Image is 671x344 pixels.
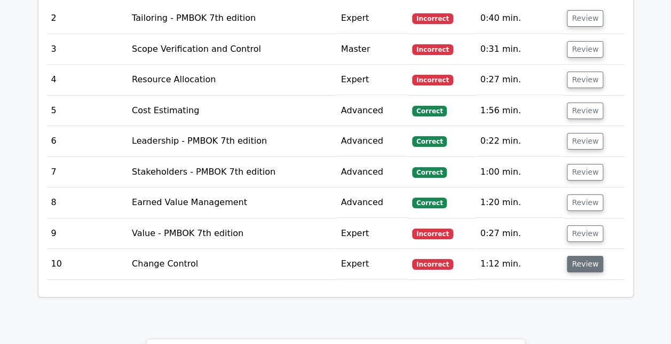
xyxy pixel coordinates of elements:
button: Review [567,41,603,58]
td: 7 [47,157,128,187]
td: Cost Estimating [128,96,337,126]
td: 6 [47,126,128,157]
td: Expert [337,65,408,95]
td: 0:22 min. [476,126,563,157]
button: Review [567,164,603,181]
td: Advanced [337,157,408,187]
td: 9 [47,218,128,249]
span: Incorrect [412,44,453,55]
button: Review [567,72,603,88]
td: 0:27 min. [476,65,563,95]
td: Advanced [337,126,408,157]
td: 2 [47,3,128,34]
span: Correct [412,198,447,208]
td: Leadership - PMBOK 7th edition [128,126,337,157]
span: Incorrect [412,259,453,270]
td: Stakeholders - PMBOK 7th edition [128,157,337,187]
td: 0:40 min. [476,3,563,34]
td: Change Control [128,249,337,279]
td: 3 [47,34,128,65]
span: Correct [412,136,447,147]
td: Resource Allocation [128,65,337,95]
td: 4 [47,65,128,95]
button: Review [567,194,603,211]
button: Review [567,256,603,272]
button: Review [567,103,603,119]
span: Correct [412,167,447,178]
td: Expert [337,218,408,249]
td: 0:27 min. [476,218,563,249]
td: 0:31 min. [476,34,563,65]
td: 1:00 min. [476,157,563,187]
td: Master [337,34,408,65]
button: Review [567,133,603,150]
td: 1:12 min. [476,249,563,279]
td: Earned Value Management [128,187,337,218]
td: Scope Verification and Control [128,34,337,65]
button: Review [567,225,603,242]
td: 1:56 min. [476,96,563,126]
td: 8 [47,187,128,218]
span: Incorrect [412,13,453,24]
button: Review [567,10,603,27]
span: Correct [412,106,447,116]
td: 10 [47,249,128,279]
td: Advanced [337,96,408,126]
td: Tailoring - PMBOK 7th edition [128,3,337,34]
td: Advanced [337,187,408,218]
td: 5 [47,96,128,126]
span: Incorrect [412,75,453,85]
td: Value - PMBOK 7th edition [128,218,337,249]
span: Incorrect [412,229,453,239]
td: 1:20 min. [476,187,563,218]
td: Expert [337,249,408,279]
td: Expert [337,3,408,34]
